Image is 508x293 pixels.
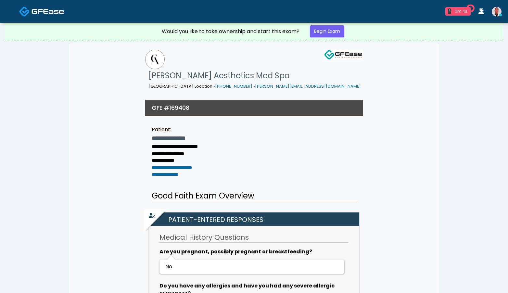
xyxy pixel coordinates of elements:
img: Gerald Dungo [492,7,502,17]
h2: Patient-entered Responses [152,212,359,226]
div: Would you like to take ownership and start this exam? [162,28,299,35]
h1: [PERSON_NAME] Aesthetics Med Spa [148,69,361,82]
small: [GEOGRAPHIC_DATA] Location [148,83,361,89]
img: Corinne Aesthetics Med Spa [145,50,165,69]
a: [PERSON_NAME][EMAIL_ADDRESS][DOMAIN_NAME] [255,83,361,89]
a: Docovia [19,1,64,22]
b: Are you pregnant, possibly pregnant or breastfeeding? [159,248,312,255]
img: GFEase Logo [324,50,363,60]
a: [PHONE_NUMBER] [215,83,252,89]
div: 0m 4s [454,8,468,14]
div: Patient: [152,126,198,134]
h3: Medical History Questions [159,233,349,243]
h2: Good Faith Exam Overview [152,190,357,202]
a: 1 0m 4s [441,5,475,18]
div: 1 [448,8,451,14]
span: • [213,83,215,89]
img: Docovia [19,6,30,17]
a: Begin Exam [310,25,344,37]
span: No [165,263,172,270]
img: Docovia [32,8,64,15]
span: • [253,83,255,89]
h3: GFE #169408 [152,104,189,112]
